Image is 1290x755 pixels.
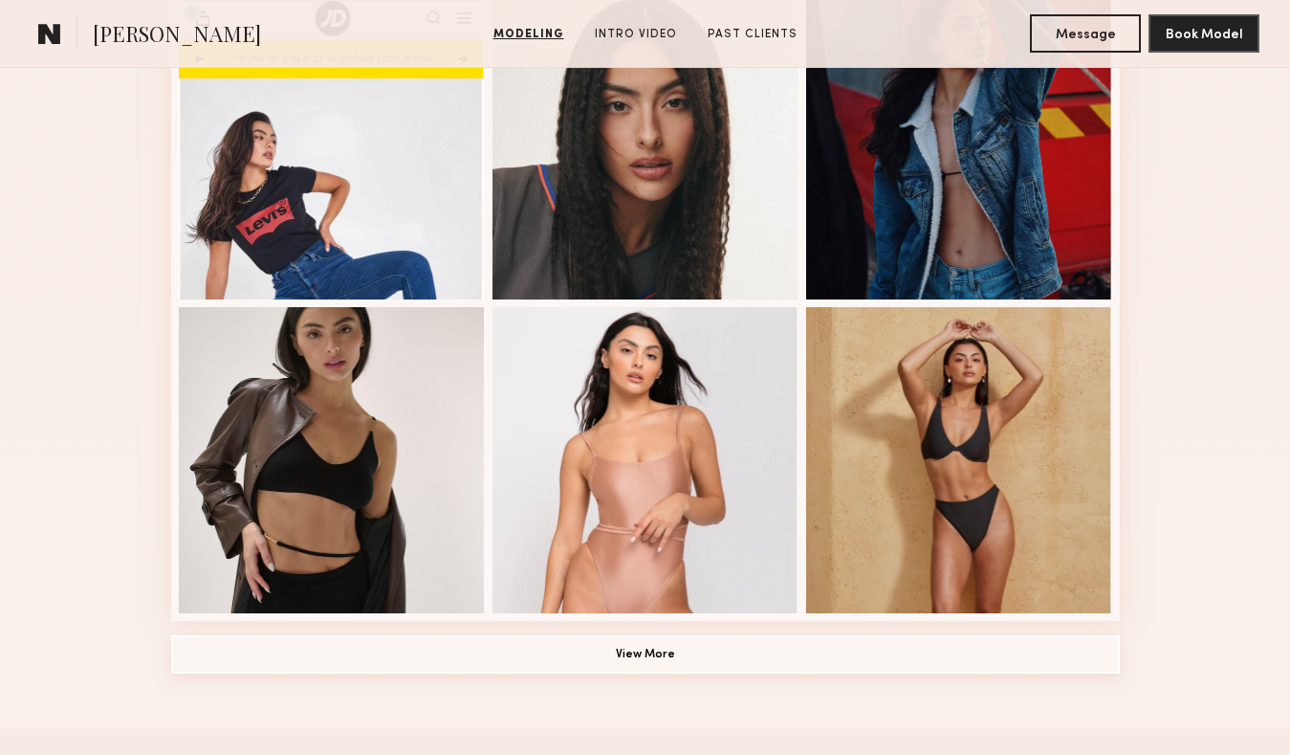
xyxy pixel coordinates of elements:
[587,26,685,43] a: Intro Video
[1148,14,1259,53] button: Book Model
[486,26,572,43] a: Modeling
[700,26,805,43] a: Past Clients
[171,635,1120,674] button: View More
[1030,14,1141,53] button: Message
[93,19,261,53] span: [PERSON_NAME]
[1148,25,1259,41] a: Book Model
